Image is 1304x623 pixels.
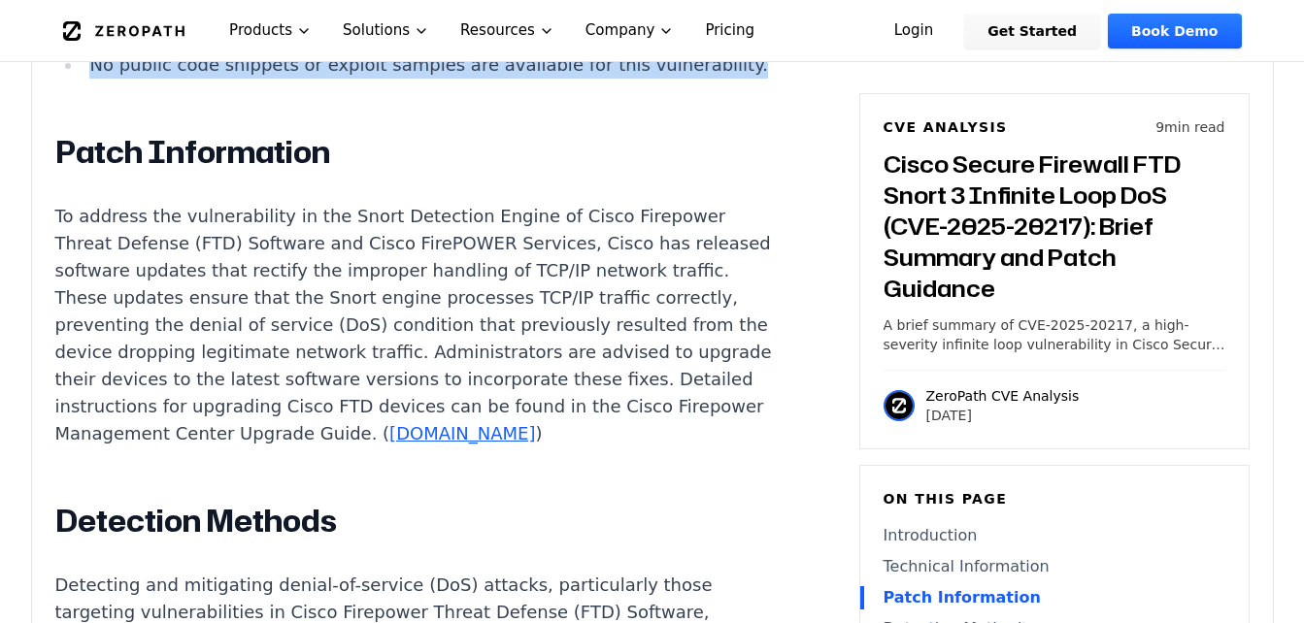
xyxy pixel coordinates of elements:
[884,148,1225,304] h3: Cisco Secure Firewall FTD Snort 3 Infinite Loop DoS (CVE-2025-20217): Brief Summary and Patch Gui...
[55,203,778,447] p: To address the vulnerability in the Snort Detection Engine of Cisco Firepower Threat Defense (FTD...
[926,406,1080,425] p: [DATE]
[1155,117,1224,137] p: 9 min read
[964,14,1100,49] a: Get Started
[884,390,915,421] img: ZeroPath CVE Analysis
[884,524,1225,547] a: Introduction
[389,423,535,443] a: [DOMAIN_NAME]
[884,315,1225,354] p: A brief summary of CVE-2025-20217, a high-severity infinite loop vulnerability in Cisco Secure Fi...
[83,51,778,79] li: No public code snippets or exploit samples are available for this vulnerability.
[871,14,957,49] a: Login
[884,117,1008,137] h6: CVE Analysis
[55,133,778,172] h2: Patch Information
[55,502,778,541] h2: Detection Methods
[884,586,1225,609] a: Patch Information
[884,489,1225,508] h6: On this page
[884,555,1225,578] a: Technical Information
[926,386,1080,406] p: ZeroPath CVE Analysis
[1108,14,1241,49] a: Book Demo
